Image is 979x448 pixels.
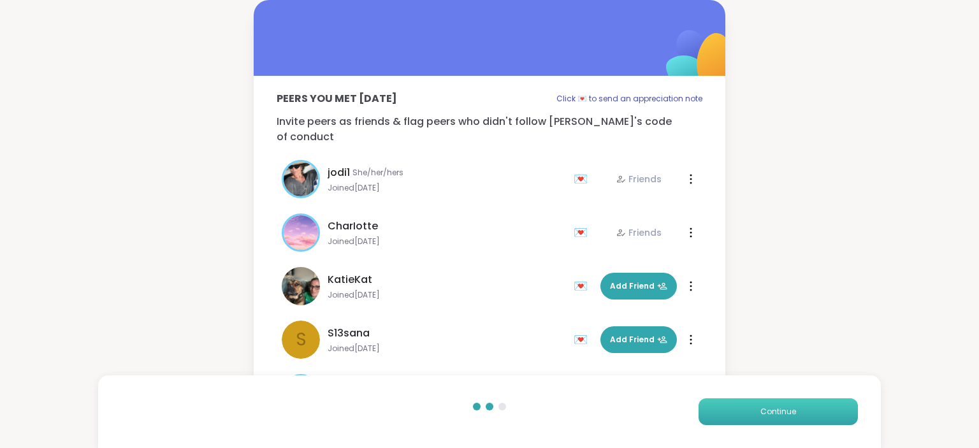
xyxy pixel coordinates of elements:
img: KatieKat [282,267,320,305]
div: Friends [616,173,662,185]
span: She/her/hers [352,168,403,178]
span: KatieKat [328,272,372,287]
img: CharIotte [284,215,318,250]
div: 💌 [574,329,593,350]
div: Friends [616,226,662,239]
span: jodi1 [328,165,350,180]
span: Joined [DATE] [328,290,566,300]
span: Joined [DATE] [328,183,566,193]
div: 💌 [574,276,593,296]
span: Continue [760,406,796,417]
div: 💌 [574,222,593,243]
button: Continue [699,398,858,425]
p: Peers you met [DATE] [277,91,397,106]
span: S13sana [328,326,370,341]
img: jodi1 [284,162,318,196]
span: S [296,326,307,353]
span: Joined [DATE] [328,343,566,354]
button: Add Friend [600,326,677,353]
span: CharIotte [328,219,378,234]
span: Add Friend [610,280,667,292]
span: Add Friend [610,334,667,345]
span: Joined [DATE] [328,236,566,247]
p: Invite peers as friends & flag peers who didn't follow [PERSON_NAME]'s code of conduct [277,114,702,145]
button: Add Friend [600,273,677,300]
p: Click 💌 to send an appreciation note [556,91,702,106]
div: 💌 [574,169,593,189]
